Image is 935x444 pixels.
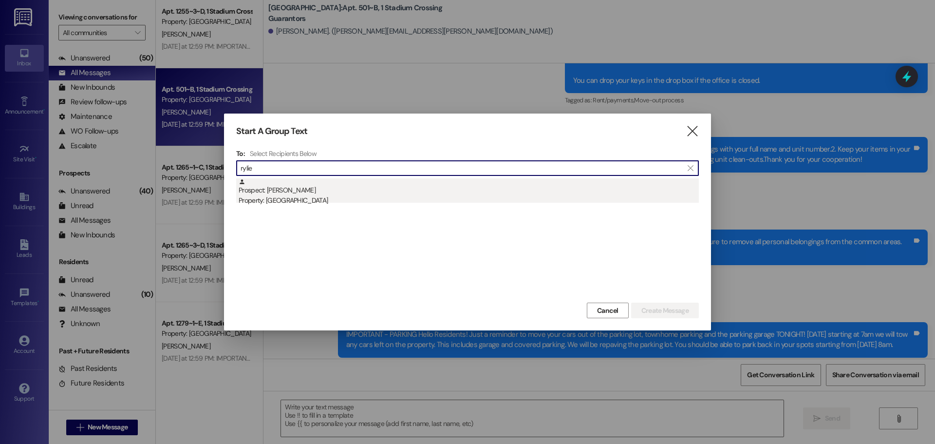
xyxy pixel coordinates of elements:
h3: Start A Group Text [236,126,307,137]
button: Clear text [683,161,698,175]
input: Search for any contact or apartment [241,161,683,175]
h3: To: [236,149,245,158]
button: Create Message [631,303,699,318]
div: Property: [GEOGRAPHIC_DATA] [239,195,699,206]
div: Prospect: [PERSON_NAME]Property: [GEOGRAPHIC_DATA] [236,178,699,203]
span: Cancel [597,306,618,316]
i:  [688,164,693,172]
span: Create Message [641,306,689,316]
div: Prospect: [PERSON_NAME] [239,178,699,206]
h4: Select Recipients Below [250,149,317,158]
button: Cancel [587,303,629,318]
i:  [686,126,699,136]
